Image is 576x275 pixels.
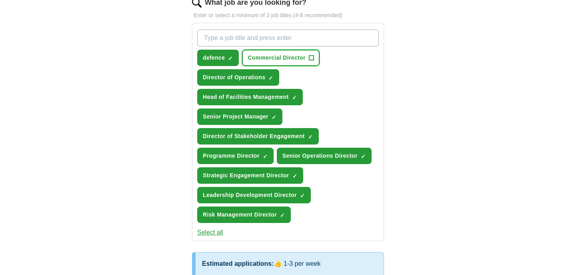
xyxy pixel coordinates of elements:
[192,11,384,20] p: Enter or select a minimum of 3 job titles (4-8 recommended)
[197,30,379,46] input: Type a job title and press enter
[203,112,268,121] span: Senior Project Manager
[202,260,274,267] span: Estimated applications:
[282,152,358,160] span: Senior Operations Director
[203,54,225,62] span: defence
[203,132,305,141] span: Director of Stakeholder Engagement
[203,211,277,219] span: Risk Management Director
[203,152,260,160] span: Programme Director
[242,50,319,66] button: Commercial Director
[292,94,297,101] span: ✓
[308,134,313,140] span: ✓
[203,171,289,180] span: Strategic Engagement Director
[197,128,319,145] button: Director of Stakeholder Engagement✓
[228,55,233,62] span: ✓
[197,148,274,164] button: Programme Director✓
[203,93,289,101] span: Head of Facilities Management
[197,108,282,125] button: Senior Project Manager✓
[274,260,321,267] span: 👍 1-3 per week
[268,75,273,81] span: ✓
[197,207,291,223] button: Risk Management Director✓
[280,212,285,219] span: ✓
[272,114,276,120] span: ✓
[197,187,311,203] button: Leadership Development Director✓
[248,54,305,62] span: Commercial Director
[300,193,305,199] span: ✓
[292,173,297,179] span: ✓
[197,228,223,237] button: Select all
[197,89,303,105] button: Head of Facilities Management✓
[203,73,265,82] span: Director of Operations
[361,153,366,160] span: ✓
[197,167,303,184] button: Strategic Engagement Director✓
[197,69,279,86] button: Director of Operations✓
[197,50,239,66] button: defence✓
[203,191,297,199] span: Leadership Development Director
[277,148,372,164] button: Senior Operations Director✓
[263,153,268,160] span: ✓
